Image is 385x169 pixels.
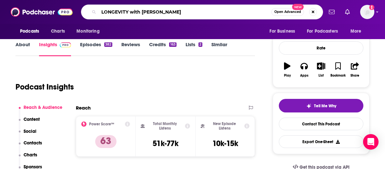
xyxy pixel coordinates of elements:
button: open menu [303,25,347,37]
button: tell me why sparkleTell Me Why [279,99,363,112]
button: Play [279,58,296,81]
svg: Add a profile image [369,5,374,10]
input: Search podcasts, credits, & more... [99,7,271,17]
span: Monitoring [76,27,99,36]
a: Lists2 [186,41,202,56]
button: open menu [265,25,303,37]
div: Play [284,74,291,78]
p: Content [24,117,40,122]
button: Export One-Sheet [279,135,363,148]
button: Show profile menu [360,5,374,19]
h2: Total Monthly Listens [147,121,182,131]
a: Show notifications dropdown [326,6,337,17]
button: Share [347,58,363,81]
a: About [15,41,30,56]
span: Charts [51,27,65,36]
span: Tell Me Why [314,103,336,109]
a: Contact This Podcast [279,118,363,130]
button: Open AdvancedNew [271,8,304,16]
p: Social [24,129,36,134]
button: Apps [296,58,312,81]
p: Contacts [24,140,42,146]
button: Content [19,117,40,129]
button: open menu [346,25,370,37]
button: Contacts [19,140,42,152]
a: Similar [211,41,227,56]
span: Podcasts [20,27,39,36]
div: Open Intercom Messenger [363,134,379,150]
a: InsightsPodchaser Pro [39,41,71,56]
div: Rate [279,41,363,55]
div: 2 [198,42,202,47]
h1: Podcast Insights [15,82,74,92]
a: Charts [47,25,69,37]
h2: New Episode Listens [207,121,242,131]
h2: Power Score™ [89,122,114,126]
h3: 51k-77k [153,139,178,148]
a: Reviews [121,41,140,56]
div: List [319,74,324,78]
div: Apps [300,74,309,78]
span: New [292,4,304,10]
h3: 10k-15k [212,139,238,148]
a: Credits163 [149,41,176,56]
div: 382 [104,42,112,47]
span: For Podcasters [307,27,338,36]
img: Podchaser Pro [60,42,71,48]
button: open menu [15,25,47,37]
div: 163 [169,42,176,47]
a: Episodes382 [80,41,112,56]
span: Logged in as KTMSseat4 [360,5,374,19]
p: Reach & Audience [24,105,62,110]
p: Charts [24,152,37,158]
button: Social [19,129,37,141]
div: Search podcasts, credits, & more... [81,5,323,19]
button: Bookmark [329,58,346,81]
span: Open Advanced [274,10,301,14]
button: List [313,58,329,81]
a: Show notifications dropdown [342,6,352,17]
p: 63 [95,135,117,148]
span: For Business [269,27,295,36]
div: Share [350,74,359,78]
h2: Reach [76,105,91,111]
div: Bookmark [330,74,346,78]
span: More [350,27,361,36]
img: tell me why sparkle [306,103,311,109]
img: Podchaser - Follow, Share and Rate Podcasts [11,6,73,18]
button: open menu [72,25,108,37]
img: User Profile [360,5,374,19]
button: Charts [19,152,37,164]
button: Reach & Audience [19,105,63,117]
